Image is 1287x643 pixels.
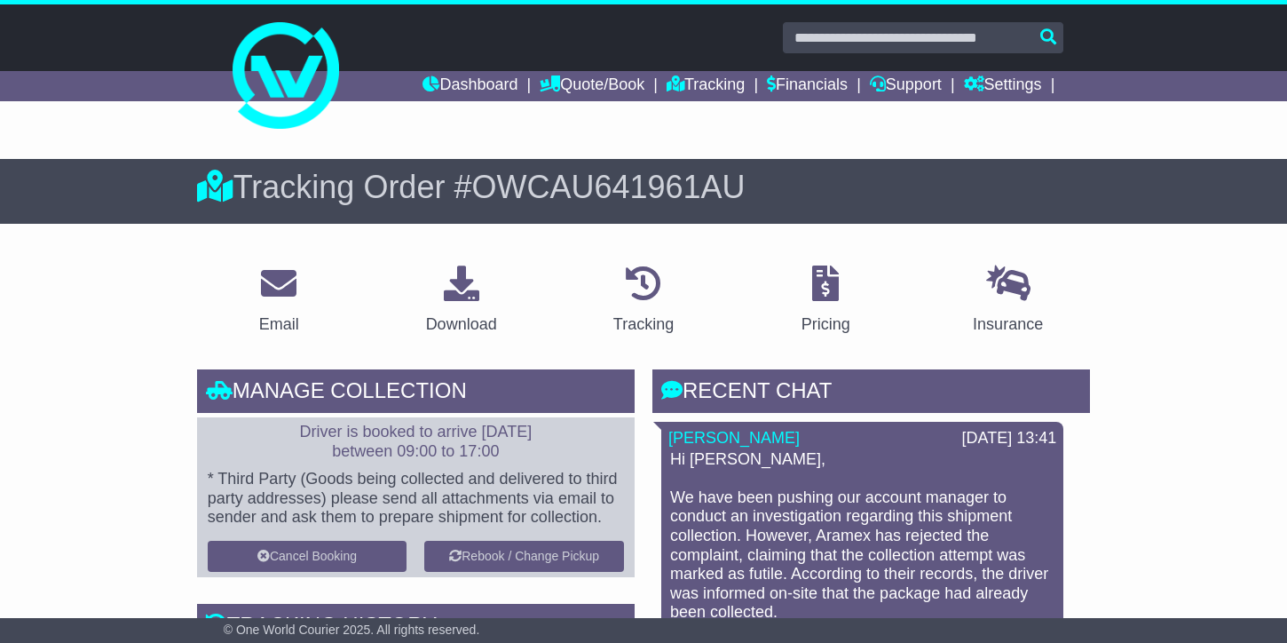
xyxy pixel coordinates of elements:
[964,71,1042,101] a: Settings
[197,168,1091,206] div: Tracking Order #
[767,71,848,101] a: Financials
[973,313,1043,337] div: Insurance
[415,259,509,343] a: Download
[426,313,497,337] div: Download
[208,423,624,461] p: Driver is booked to arrive [DATE] between 09:00 to 17:00
[801,313,850,337] div: Pricing
[208,541,407,572] button: Cancel Booking
[540,71,644,101] a: Quote/Book
[870,71,942,101] a: Support
[422,71,517,101] a: Dashboard
[790,259,862,343] a: Pricing
[652,369,1090,417] div: RECENT CHAT
[248,259,311,343] a: Email
[471,169,745,205] span: OWCAU641961AU
[424,541,624,572] button: Rebook / Change Pickup
[962,429,1057,449] div: [DATE] 13:41
[224,623,480,637] span: © One World Courier 2025. All rights reserved.
[613,313,674,337] div: Tracking
[961,259,1054,343] a: Insurance
[208,470,624,528] p: * Third Party (Goods being collected and delivered to third party addresses) please send all atta...
[259,313,299,337] div: Email
[602,259,685,343] a: Tracking
[667,71,745,101] a: Tracking
[197,369,635,417] div: Manage collection
[668,429,800,447] a: [PERSON_NAME]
